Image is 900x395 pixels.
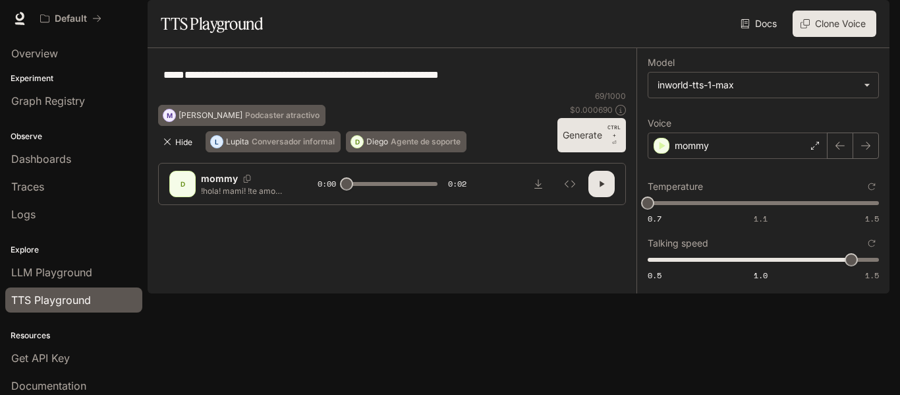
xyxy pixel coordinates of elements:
[245,111,320,119] p: Podcaster atractivo
[206,131,341,152] button: LLupitaConversador informal
[570,104,613,115] p: $ 0.000690
[648,73,878,98] div: inworld-tts-1-max
[607,123,621,147] p: ⏎
[865,270,879,281] span: 1.5
[658,78,857,92] div: inworld-tts-1-max
[607,123,621,139] p: CTRL +
[525,171,551,197] button: Download audio
[158,105,325,126] button: M[PERSON_NAME]Podcaster atractivo
[172,173,193,195] div: D
[391,138,461,146] p: Agente de soporte
[226,138,249,146] p: Lupita
[738,11,782,37] a: Docs
[163,105,175,126] div: M
[351,131,363,152] div: D
[754,213,768,224] span: 1.1
[648,270,661,281] span: 0.5
[55,13,87,24] p: Default
[318,177,336,191] span: 0:00
[864,179,879,194] button: Reset to default
[201,172,238,185] p: mommy
[448,177,466,191] span: 0:02
[179,111,242,119] p: [PERSON_NAME]
[211,131,223,152] div: L
[648,182,703,191] p: Temperature
[557,118,626,152] button: GenerateCTRL +⏎
[201,185,286,197] p: !hola! mami! !te amo mucho! y !te quiero mucho! mi Hermosa!!
[754,270,768,281] span: 1.0
[252,138,335,146] p: Conversador informal
[793,11,876,37] button: Clone Voice
[34,5,107,32] button: All workspaces
[158,131,200,152] button: Hide
[595,90,626,102] p: 69 / 1000
[346,131,466,152] button: DDiegoAgente de soporte
[238,175,256,183] button: Copy Voice ID
[675,139,709,152] p: mommy
[648,213,661,224] span: 0.7
[648,239,708,248] p: Talking speed
[864,236,879,251] button: Reset to default
[648,58,675,67] p: Model
[366,138,388,146] p: Diego
[557,171,583,197] button: Inspect
[161,11,263,37] h1: TTS Playground
[648,119,671,128] p: Voice
[865,213,879,224] span: 1.5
